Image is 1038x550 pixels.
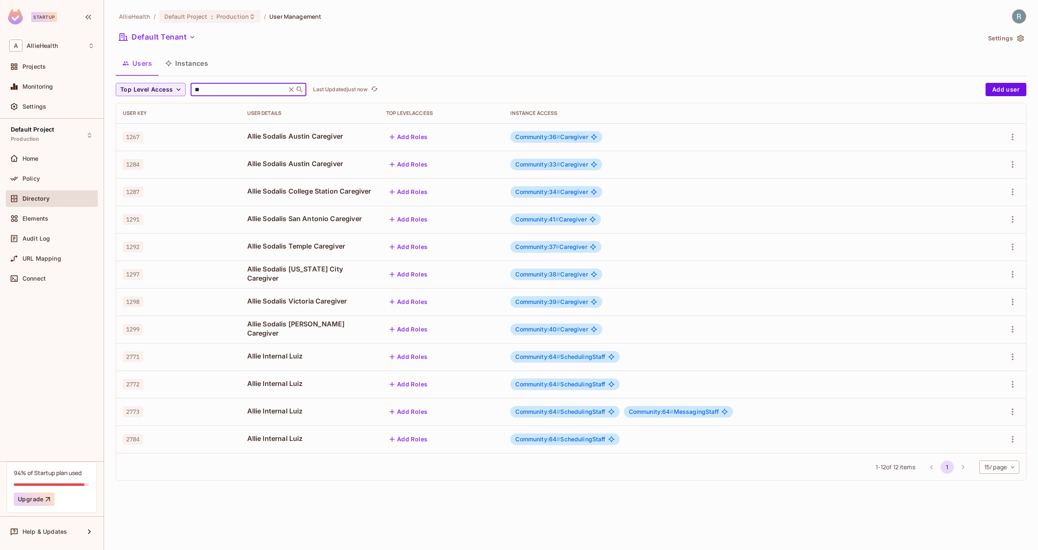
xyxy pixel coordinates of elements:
[8,9,23,25] img: SReyMgAAAABJRU5ErkJggg==
[116,53,159,74] button: Users
[247,132,373,141] span: Allie Sodalis Austin Caregiver
[556,133,560,140] span: #
[556,161,560,168] span: #
[670,408,673,415] span: #
[123,434,143,445] span: 2784
[515,326,560,333] span: Community:40
[556,188,560,195] span: #
[1012,10,1026,23] img: Rodrigo Mayer
[515,381,560,388] span: Community:64
[247,379,373,388] span: Allie Internal Luiz
[386,378,431,391] button: Add Roles
[979,460,1019,474] div: 15 / page
[313,86,368,93] p: Last Updated just now
[556,408,560,415] span: #
[22,155,39,162] span: Home
[386,158,431,171] button: Add Roles
[515,381,605,388] span: SchedulingStaff
[116,83,186,96] button: Top Level Access
[27,42,58,49] span: Workspace: AllieHealth
[22,103,46,110] span: Settings
[515,299,588,305] span: Caregiver
[247,351,373,361] span: Allie Internal Luiz
[22,215,48,222] span: Elements
[556,271,560,278] span: #
[11,136,40,142] span: Production
[556,353,560,360] span: #
[22,175,40,182] span: Policy
[247,406,373,416] span: Allie Internal Luiz
[924,460,971,474] nav: pagination navigation
[211,13,214,20] span: :
[123,187,143,197] span: 1287
[510,110,966,117] div: Instance Access
[556,326,560,333] span: #
[386,323,431,336] button: Add Roles
[264,12,266,20] li: /
[515,408,560,415] span: Community:64
[556,298,560,305] span: #
[515,161,560,168] span: Community:33
[123,269,143,280] span: 1297
[515,133,560,140] span: Community:36
[123,110,234,117] div: User Key
[515,436,560,443] span: Community:64
[386,405,431,418] button: Add Roles
[9,40,22,52] span: A
[515,188,560,195] span: Community:34
[22,63,46,70] span: Projects
[515,134,588,140] span: Caregiver
[247,319,373,338] span: Allie Sodalis [PERSON_NAME] Caregiver
[14,493,55,506] button: Upgrade
[515,189,588,195] span: Caregiver
[247,296,373,306] span: Allie Sodalis Victoria Caregiver
[515,326,588,333] span: Caregiver
[123,379,143,390] span: 2772
[216,12,249,20] span: Production
[386,433,431,446] button: Add Roles
[941,460,954,474] button: page 1
[386,213,431,226] button: Add Roles
[123,214,143,225] span: 1291
[123,324,143,335] span: 1299
[123,241,143,252] span: 1292
[386,185,431,199] button: Add Roles
[556,381,560,388] span: #
[386,350,431,363] button: Add Roles
[556,436,560,443] span: #
[22,528,67,535] span: Help & Updates
[164,12,208,20] span: Default Project
[123,351,143,362] span: 2771
[14,469,82,477] div: 94% of Startup plan used
[386,110,497,117] div: Top Level Access
[247,214,373,223] span: Allie Sodalis San Antonio Caregiver
[31,12,57,22] div: Startup
[123,132,143,142] span: 1267
[515,408,605,415] span: SchedulingStaff
[369,85,379,95] button: refresh
[386,295,431,309] button: Add Roles
[629,408,674,415] span: Community:64
[629,408,719,415] span: MessagingStaff
[515,243,559,250] span: Community:37
[515,161,588,168] span: Caregiver
[22,235,50,242] span: Audit Log
[386,268,431,281] button: Add Roles
[386,240,431,254] button: Add Roles
[269,12,321,20] span: User Management
[247,264,373,283] span: Allie Sodalis [US_STATE] City Caregiver
[123,406,143,417] span: 2773
[247,110,373,117] div: User Details
[120,85,173,95] span: Top Level Access
[22,83,53,90] span: Monitoring
[22,195,50,202] span: Directory
[515,353,560,360] span: Community:64
[247,187,373,196] span: Allie Sodalis College Station Caregiver
[22,275,46,282] span: Connect
[159,53,215,74] button: Instances
[515,298,560,305] span: Community:39
[515,271,588,278] span: Caregiver
[556,243,559,250] span: #
[123,296,143,307] span: 1298
[386,130,431,144] button: Add Roles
